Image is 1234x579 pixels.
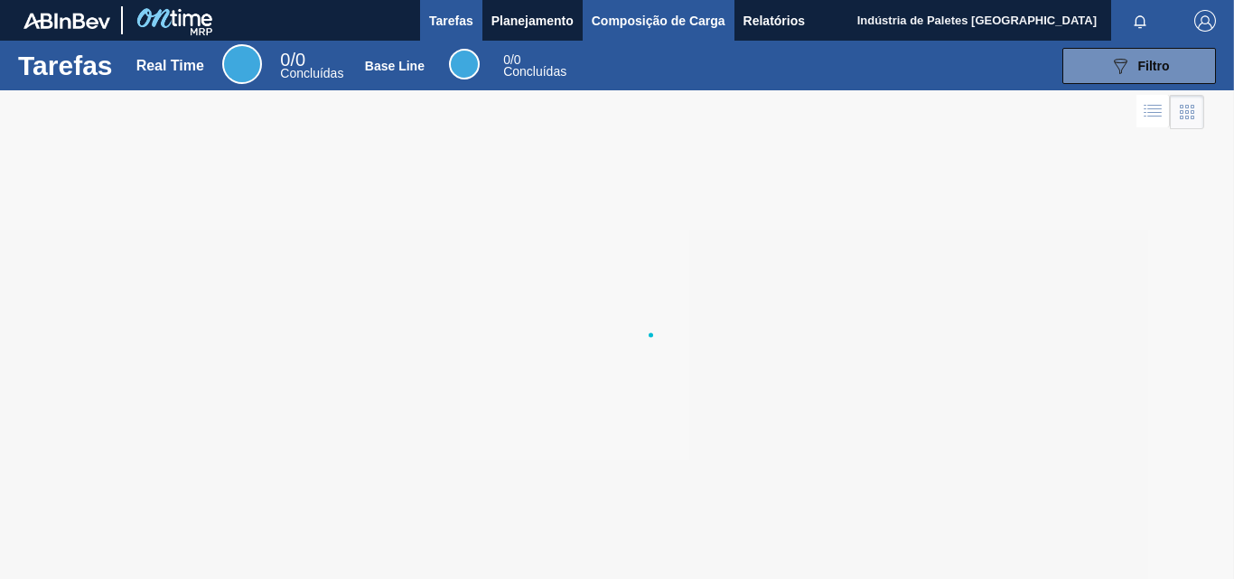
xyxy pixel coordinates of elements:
div: Base Line [365,59,425,73]
button: Filtro [1062,48,1216,84]
img: Logout [1194,10,1216,32]
span: / 0 [280,50,305,70]
span: 0 [280,50,290,70]
button: Notificações [1111,8,1169,33]
span: Filtro [1138,59,1170,73]
span: 0 [503,52,510,67]
span: Concluídas [503,64,566,79]
span: Relatórios [743,10,805,32]
div: Base Line [449,49,480,79]
div: Real Time [136,58,204,74]
h1: Tarefas [18,55,113,76]
span: Planejamento [491,10,574,32]
span: Tarefas [429,10,473,32]
span: / 0 [503,52,520,67]
span: Concluídas [280,66,343,80]
div: Real Time [280,52,343,79]
span: Composição de Carga [592,10,725,32]
div: Real Time [222,44,262,84]
img: TNhmsLtSVTkK8tSr43FrP2fwEKptu5GPRR3wAAAABJRU5ErkJggg== [23,13,110,29]
div: Base Line [503,54,566,78]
